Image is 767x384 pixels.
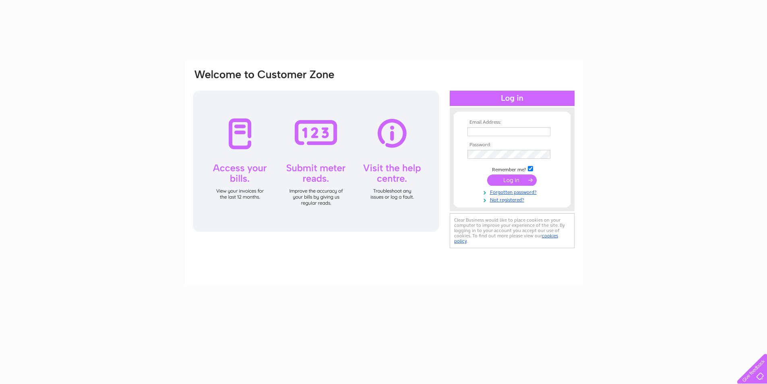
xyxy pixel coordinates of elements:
[465,165,559,173] td: Remember me?
[465,142,559,148] th: Password:
[467,195,559,203] a: Not registered?
[487,174,537,186] input: Submit
[467,188,559,195] a: Forgotten password?
[454,233,558,244] a: cookies policy
[465,120,559,125] th: Email Address:
[450,213,575,248] div: Clear Business would like to place cookies on your computer to improve your experience of the sit...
